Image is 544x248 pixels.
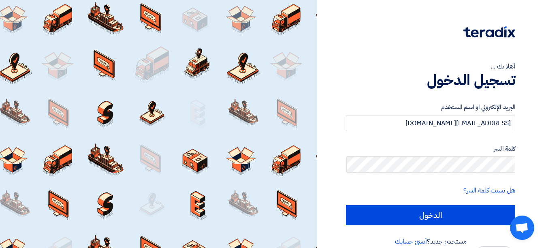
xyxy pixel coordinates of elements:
div: Open chat [510,216,534,240]
label: كلمة السر [346,144,515,154]
h1: تسجيل الدخول [346,71,515,89]
a: هل نسيت كلمة السر؟ [463,186,515,195]
a: أنشئ حسابك [395,237,427,246]
input: الدخول [346,205,515,225]
label: البريد الإلكتروني او اسم المستخدم [346,103,515,112]
input: أدخل بريد العمل الإلكتروني او اسم المستخدم الخاص بك ... [346,115,515,131]
div: أهلا بك ... [346,62,515,71]
div: مستخدم جديد؟ [346,237,515,246]
img: Teradix logo [463,26,515,38]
